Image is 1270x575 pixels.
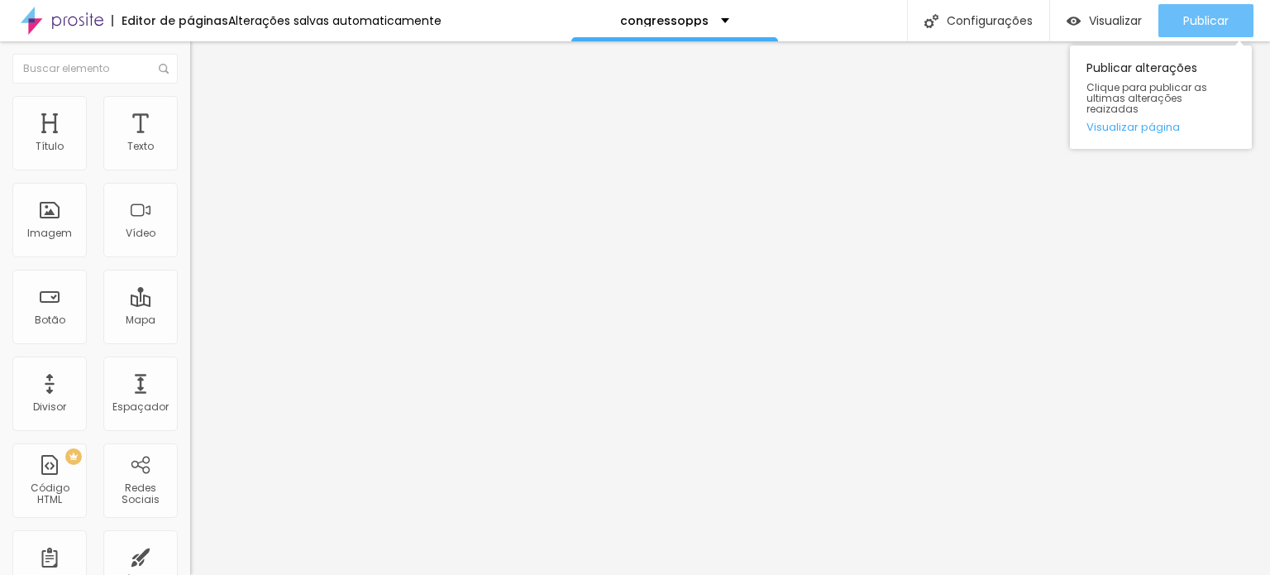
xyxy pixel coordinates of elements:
[1089,14,1142,27] span: Visualizar
[12,54,178,84] input: Buscar elemento
[112,15,228,26] div: Editor de páginas
[1050,4,1158,37] button: Visualizar
[126,314,155,326] div: Mapa
[107,482,173,506] div: Redes Sociais
[1070,46,1252,149] div: Publicar alterações
[127,141,154,152] div: Texto
[190,41,1270,575] iframe: Editor
[33,401,66,413] div: Divisor
[924,14,938,28] img: Icone
[1086,122,1235,132] a: Visualizar página
[228,15,442,26] div: Alterações salvas automaticamente
[35,314,65,326] div: Botão
[17,482,82,506] div: Código HTML
[112,401,169,413] div: Espaçador
[1067,14,1081,28] img: view-1.svg
[126,228,155,239] div: Vídeo
[36,141,64,152] div: Título
[159,64,169,74] img: Icone
[1183,14,1229,27] span: Publicar
[1086,82,1235,115] span: Clique para publicar as ultimas alterações reaizadas
[620,15,709,26] p: congressopps
[1158,4,1253,37] button: Publicar
[27,228,72,239] div: Imagem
